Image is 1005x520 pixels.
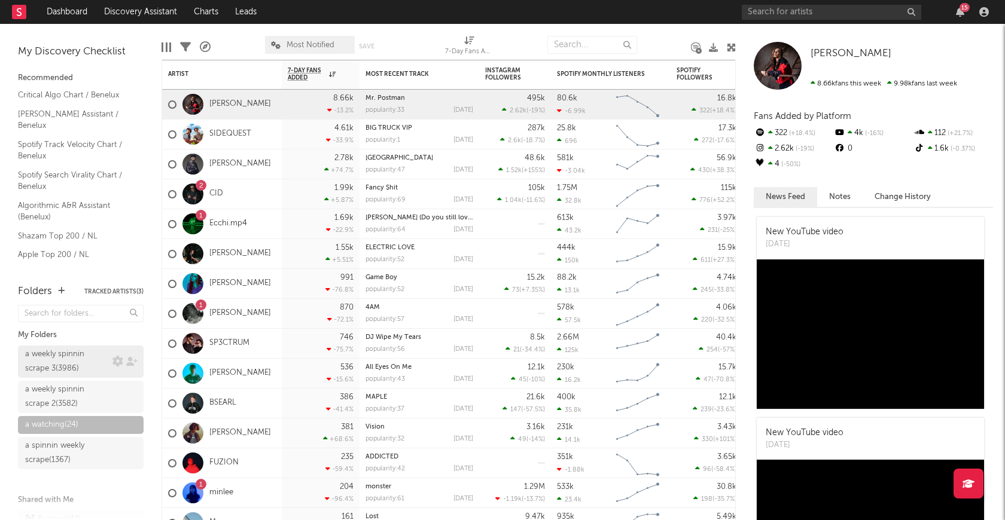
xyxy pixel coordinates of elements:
[326,136,354,144] div: -33.9 %
[18,230,132,243] a: Shazam Top 200 / NL
[557,244,575,252] div: 444k
[718,244,736,252] div: 15.9k
[528,184,545,192] div: 105k
[366,215,488,221] a: [PERSON_NAME] (Do you still love me?)
[325,465,354,473] div: -59.4 %
[366,364,473,371] div: All Eyes On Me
[787,130,815,137] span: +18.4 %
[913,141,993,157] div: 1.6k
[528,108,543,114] span: -19 %
[811,80,881,87] span: 8.66k fans this week
[712,257,735,264] span: +27.3 %
[502,106,545,114] div: ( )
[366,125,412,131] a: BIG TRUCK VIP
[527,94,545,102] div: 495k
[525,154,545,162] div: 48.6k
[359,43,374,50] button: Save
[696,375,736,383] div: ( )
[701,317,712,323] span: 220
[327,375,354,383] div: -15.6 %
[718,363,736,371] div: 15.7k
[209,189,223,199] a: CID
[495,495,545,503] div: ( )
[502,405,545,413] div: ( )
[611,418,665,448] svg: Chart title
[25,347,109,376] div: a weekly spinnin scrape 3 ( 3986 )
[946,130,973,137] span: +21.7 %
[209,219,247,229] a: Ecchi.mp4
[611,209,665,239] svg: Chart title
[701,257,711,264] span: 611
[366,95,405,102] a: Mr. Postman
[366,316,404,323] div: popularity: 57
[84,289,144,295] button: Tracked Artists(3)
[703,377,711,383] span: 47
[366,274,397,281] a: Game Boy
[485,67,527,81] div: Instagram Followers
[717,214,736,222] div: 3.97k
[811,80,957,87] span: 9.98k fans last week
[557,94,577,102] div: 80.6k
[528,377,543,383] span: -10 %
[960,3,970,12] div: 15
[453,167,473,173] div: [DATE]
[702,137,712,144] span: 272
[327,316,354,323] div: -72.1 %
[334,214,354,222] div: 1.69k
[209,398,236,408] a: BSEARL
[611,329,665,359] svg: Chart title
[510,406,521,413] span: 147
[366,227,406,233] div: popularity: 64
[340,304,354,311] div: 870
[366,125,473,131] div: BIG TRUCK VIP
[453,137,473,143] div: [DATE]
[18,437,144,469] a: a spinnin weekly scrape(1367)
[693,256,736,264] div: ( )
[366,424,385,430] a: Vision
[718,124,736,132] div: 17.3k
[366,185,473,191] div: Fancy $hit
[366,454,398,460] a: ADDICTED
[505,345,545,353] div: ( )
[340,363,354,371] div: 536
[754,126,833,141] div: 322
[695,465,736,473] div: ( )
[209,249,271,259] a: [PERSON_NAME]
[366,155,433,161] a: [GEOGRAPHIC_DATA]
[754,187,817,207] button: News Feed
[18,169,132,193] a: Spotify Search Virality Chart / Benelux
[366,185,398,191] a: Fancy $hit
[794,146,814,152] span: -19 %
[366,466,405,472] div: popularity: 42
[324,196,354,204] div: +5.87 %
[949,146,975,152] span: -0.37 %
[325,495,354,503] div: -96.4 %
[708,227,718,234] span: 231
[505,197,522,204] span: 1.04k
[340,274,354,282] div: 991
[706,347,718,353] span: 254
[334,154,354,162] div: 2.78k
[611,478,665,508] svg: Chart title
[500,136,545,144] div: ( )
[18,248,132,261] a: Apple Top 200 / NL
[526,423,545,431] div: 3.16k
[523,496,543,503] span: -13.7 %
[513,347,520,353] span: 21
[698,167,710,174] span: 430
[717,453,736,461] div: 3.65k
[557,346,578,354] div: 125k
[366,244,415,251] a: ELECTRIC LOVE
[366,155,473,161] div: Belgium
[693,405,736,413] div: ( )
[528,436,543,443] span: -14 %
[168,71,258,78] div: Artist
[18,345,144,378] a: a weekly spinnin scrape 3(3986)
[334,184,354,192] div: 1.99k
[766,226,843,238] div: New YouTube video
[366,394,473,400] div: MAPLE
[754,112,851,121] span: Fans Added by Platform
[611,90,665,120] svg: Chart title
[510,435,545,443] div: ( )
[333,94,354,102] div: 8.66k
